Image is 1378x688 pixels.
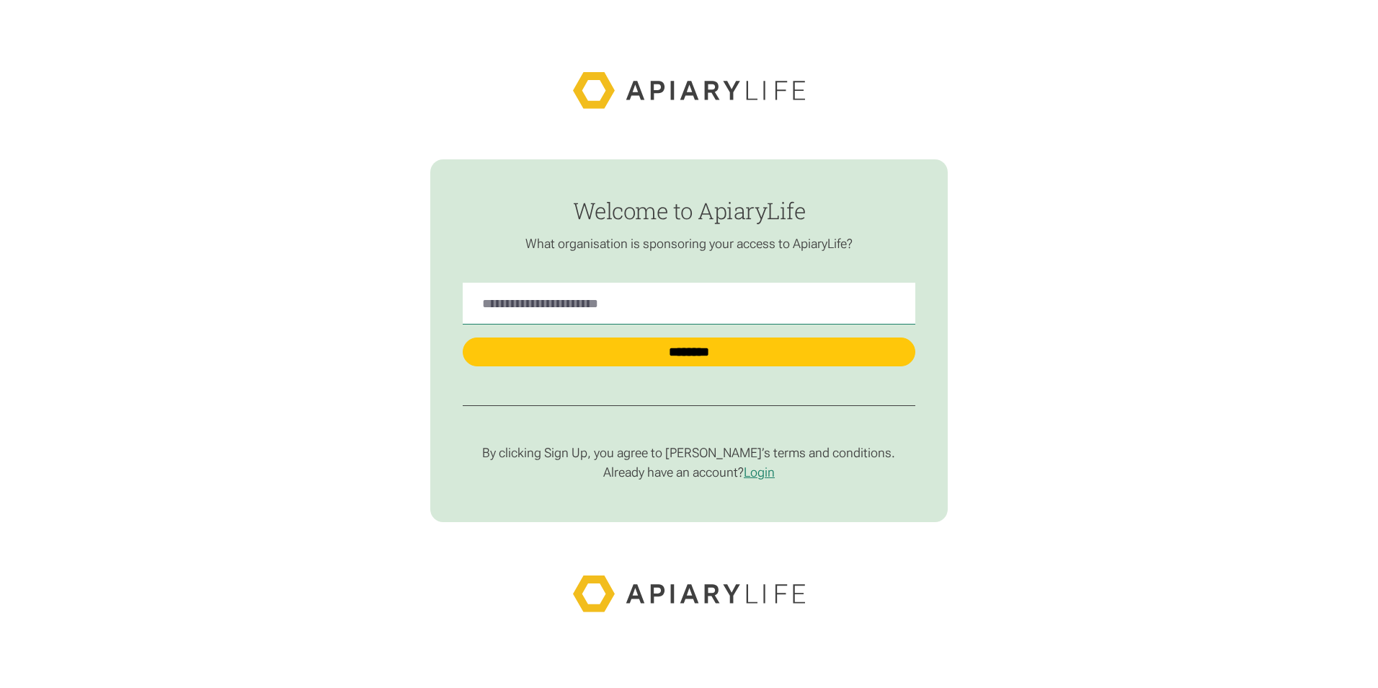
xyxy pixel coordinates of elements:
form: find-employer [430,159,947,523]
p: Already have an account? [463,464,915,480]
p: By clicking Sign Up, you agree to [PERSON_NAME]’s terms and conditions. [463,445,915,461]
a: Login [744,464,775,480]
p: What organisation is sponsoring your access to ApiaryLife? [463,236,915,252]
h1: Welcome to ApiaryLife [463,198,915,224]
